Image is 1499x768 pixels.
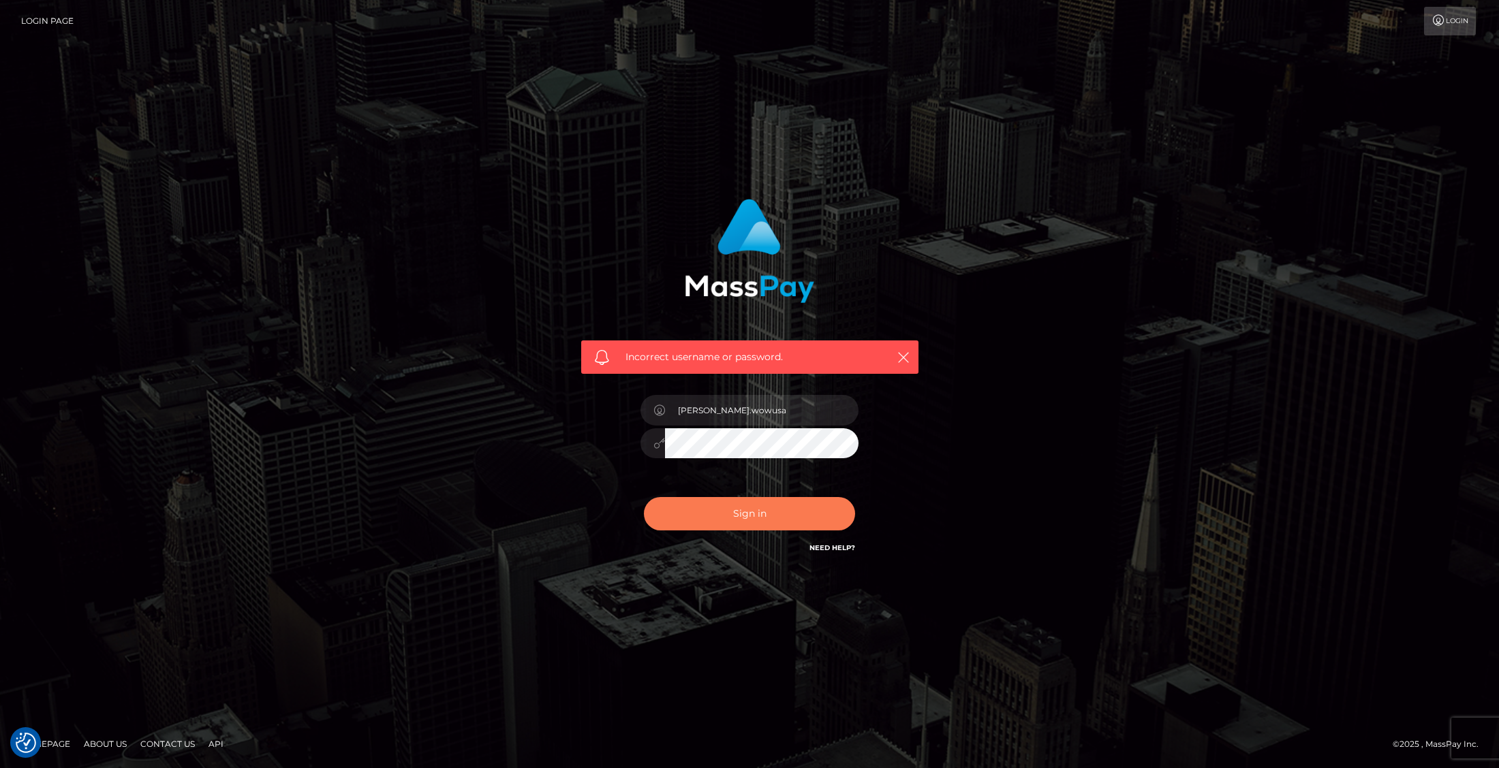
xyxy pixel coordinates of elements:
button: Sign in [644,497,855,530]
img: Revisit consent button [16,733,36,753]
a: Login [1424,7,1476,35]
input: Username... [665,395,859,426]
a: Login Page [21,7,74,35]
a: API [203,733,229,754]
a: Homepage [15,733,76,754]
a: Need Help? [809,543,855,552]
a: Contact Us [135,733,200,754]
a: About Us [78,733,132,754]
button: Consent Preferences [16,733,36,753]
span: Incorrect username or password. [625,350,874,364]
div: © 2025 , MassPay Inc. [1393,737,1489,752]
img: MassPay Login [685,199,814,303]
